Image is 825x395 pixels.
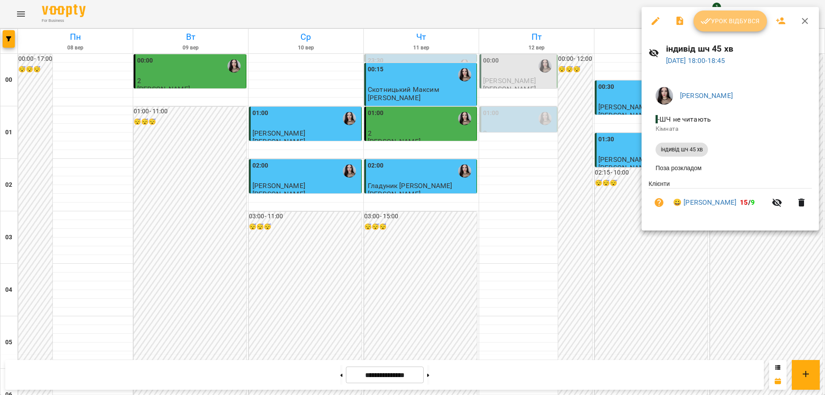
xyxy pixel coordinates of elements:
[694,10,767,31] button: Урок відбувся
[649,179,812,220] ul: Клієнти
[740,198,755,206] b: /
[656,146,708,154] span: індивід шч 45 хв
[656,115,713,123] span: - ШЧ не читають
[649,192,670,213] button: Візит ще не сплачено. Додати оплату?
[656,87,673,105] img: 23d2127efeede578f11da5c146792859.jpg
[740,198,748,206] span: 15
[673,197,736,208] a: 😀 [PERSON_NAME]
[666,56,725,65] a: [DATE] 18:00-18:45
[666,42,812,56] h6: індивід шч 45 хв
[656,125,805,133] p: Кімната
[701,16,760,26] span: Урок відбувся
[751,198,755,206] span: 9
[680,91,733,100] a: [PERSON_NAME]
[649,160,812,176] li: Поза розкладом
